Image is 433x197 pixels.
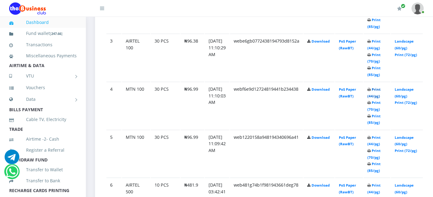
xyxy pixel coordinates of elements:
[395,52,417,57] a: Print (72/pg)
[6,169,18,179] a: Chat for support
[9,112,77,127] a: Cable TV, Electricity
[395,39,414,50] a: Landscape (60/pg)
[151,34,180,81] td: 30 PCS
[205,82,229,129] td: [DATE] 11:10:03 AM
[51,31,61,36] b: 247.66
[230,34,303,81] td: webe6gb0772438194793d8152a
[367,135,381,146] a: Print (44/pg)
[367,161,381,173] a: Print (85/pg)
[395,183,414,194] a: Landscape (60/pg)
[9,132,77,146] a: Airtime -2- Cash
[395,87,414,98] a: Landscape (60/pg)
[181,82,204,129] td: ₦96.99
[395,100,417,105] a: Print (72/pg)
[151,130,180,177] td: 30 PCS
[9,38,77,52] a: Transactions
[122,130,150,177] td: MTN 100
[339,135,356,146] a: PoS Paper (RawBT)
[367,87,381,98] a: Print (44/pg)
[181,34,204,81] td: ₦96.38
[9,163,77,177] a: Transfer to Wallet
[367,52,381,64] a: Print (70/pg)
[312,135,330,140] a: Download
[367,148,381,160] a: Print (70/pg)
[106,130,121,177] td: 5
[9,143,77,157] a: Register a Referral
[339,87,356,98] a: PoS Paper (RawBT)
[9,26,77,41] a: Fund wallet[247.66]
[122,82,150,129] td: MTN 100
[9,81,77,95] a: Vouchers
[339,183,356,194] a: PoS Paper (RawBT)
[312,39,330,44] a: Download
[397,6,402,11] i: Renew/Upgrade Subscription
[367,39,381,50] a: Print (44/pg)
[339,39,356,50] a: PoS Paper (RawBT)
[9,68,77,84] a: VTU
[9,92,77,107] a: Data
[50,31,63,36] small: [ ]
[205,130,229,177] td: [DATE] 11:09:42 AM
[9,49,77,63] a: Miscellaneous Payments
[9,2,46,15] img: Logo
[230,82,303,129] td: webf6e9d12724819441b234438
[5,154,19,164] a: Chat for support
[230,130,303,177] td: web1220158a948194340696a41
[151,82,180,129] td: 30 PCS
[106,34,121,81] td: 3
[205,34,229,81] td: [DATE] 11:10:29 AM
[367,114,381,125] a: Print (85/pg)
[367,17,381,29] a: Print (85/pg)
[367,66,381,77] a: Print (85/pg)
[395,135,414,146] a: Landscape (60/pg)
[367,100,381,112] a: Print (70/pg)
[312,87,330,92] a: Download
[367,183,381,194] a: Print (44/pg)
[122,34,150,81] td: AIRTEL 100
[9,174,77,188] a: Transfer to Bank
[412,2,424,14] img: User
[401,4,405,8] span: Renew/Upgrade Subscription
[312,183,330,188] a: Download
[395,148,417,153] a: Print (72/pg)
[181,130,204,177] td: ₦96.99
[9,15,77,29] a: Dashboard
[106,82,121,129] td: 4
